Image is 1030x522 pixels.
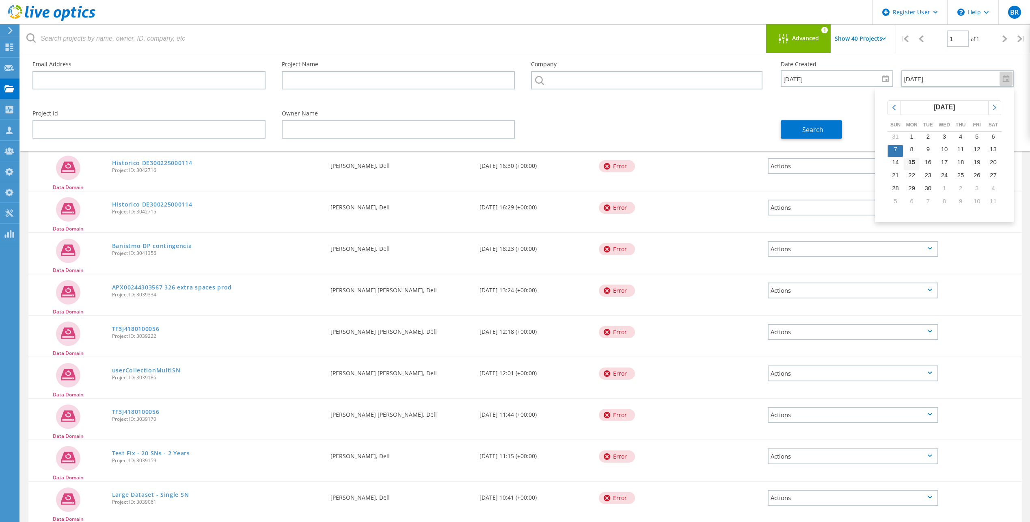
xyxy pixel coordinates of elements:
[904,122,920,132] th: Mon
[990,146,997,152] span: 13
[53,517,84,522] span: Data Domain
[985,122,1001,132] th: Sat
[969,158,985,171] td: Friday, September 19, 2025
[887,145,904,158] td: Sunday, September 7, 2025
[985,171,1001,184] td: Saturday, September 27, 2025
[768,365,938,381] div: Actions
[53,185,84,190] span: Data Domain
[957,159,964,165] span: 18
[112,458,322,463] span: Project ID: 3039159
[952,171,969,184] td: Thursday, September 25, 2025
[112,209,322,214] span: Project ID: 3042715
[975,185,978,191] span: 3
[599,492,635,504] div: Error
[952,183,969,196] td: Thursday, October 2, 2025
[904,183,920,196] td: Monday, September 29, 2025
[887,158,904,171] td: Sunday, September 14, 2025
[792,35,819,41] span: Advanced
[599,409,635,421] div: Error
[326,274,475,301] div: [PERSON_NAME] [PERSON_NAME], Dell
[936,183,952,196] td: Wednesday, October 1, 2025
[904,196,920,209] td: Monday, October 6, 2025
[957,146,964,152] span: 11
[326,440,475,467] div: [PERSON_NAME], Dell
[112,492,189,498] a: Large Dataset - Single SN
[326,150,475,177] div: [PERSON_NAME], Dell
[112,160,192,166] a: Historico DE300225000114
[887,100,1002,210] div: Calendar
[974,198,980,204] span: 10
[599,202,635,214] div: Error
[974,159,980,165] span: 19
[112,334,322,339] span: Project ID: 3039222
[475,274,595,301] div: [DATE] 13:24 (+00:00)
[908,185,915,191] span: 29
[53,309,84,314] span: Data Domain
[475,357,595,384] div: [DATE] 12:01 (+00:00)
[904,132,920,145] td: Monday, September 1, 2025
[892,172,899,178] span: 21
[936,122,952,132] th: Wed
[599,326,635,338] div: Error
[599,160,635,172] div: Error
[920,196,936,209] td: Tuesday, October 7, 2025
[957,172,964,178] span: 25
[326,399,475,426] div: [PERSON_NAME] [PERSON_NAME], Dell
[1013,24,1030,53] div: |
[936,132,952,145] td: Wednesday, September 3, 2025
[112,168,322,173] span: Project ID: 3042716
[326,357,475,384] div: [PERSON_NAME] [PERSON_NAME], Dell
[959,185,962,191] span: 2
[768,448,938,464] div: Actions
[925,159,932,165] span: 16
[985,158,1001,171] td: Saturday, September 20, 2025
[8,17,95,23] a: Live Optics Dashboard
[892,185,899,191] span: 28
[910,133,913,140] span: 1
[112,243,192,249] a: Banistmo DP contingencia
[112,251,322,256] span: Project ID: 3041356
[952,145,969,158] td: Thursday, September 11, 2025
[112,285,232,290] a: APX00244303567 326 extra spaces prod
[32,61,266,67] label: Email Address
[969,145,985,158] td: Friday, September 12, 2025
[887,132,904,145] td: Sunday, August 31, 2025
[920,132,936,145] td: Tuesday, September 2, 2025
[952,132,969,145] td: Thursday, September 4, 2025
[952,158,969,171] td: Thursday, September 18, 2025
[904,171,920,184] td: Monday, September 22, 2025
[959,198,962,204] span: 9
[53,351,84,356] span: Data Domain
[32,111,266,116] label: Project Id
[887,122,904,132] th: Sun
[782,71,887,86] input: Start
[985,132,1001,145] td: Saturday, September 6, 2025
[282,111,515,116] label: Owner Name
[768,158,938,174] div: Actions
[781,61,1014,67] label: Date Created
[959,133,962,140] span: 4
[20,24,767,53] input: Search projects by name, owner, ID, company, etc
[892,159,899,165] span: 14
[933,104,955,111] span: [DATE]
[957,9,965,16] svg: \n
[926,133,930,140] span: 2
[926,198,930,204] span: 7
[936,145,952,158] td: Wednesday, September 10, 2025
[920,171,936,184] td: Tuesday, September 23, 2025
[974,146,980,152] span: 12
[887,171,904,184] td: Sunday, September 21, 2025
[936,158,952,171] td: Wednesday, September 17, 2025
[985,145,1001,158] td: Saturday, September 13, 2025
[952,196,969,209] td: Thursday, October 9, 2025
[920,183,936,196] td: Tuesday, September 30, 2025
[990,159,997,165] span: 20
[988,100,1001,115] a: chevronright
[904,145,920,158] td: Monday, September 8, 2025
[985,183,1001,196] td: Saturday, October 4, 2025
[975,133,978,140] span: 5
[990,198,997,204] span: 11
[599,285,635,297] div: Error
[531,61,764,67] label: Company
[599,368,635,380] div: Error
